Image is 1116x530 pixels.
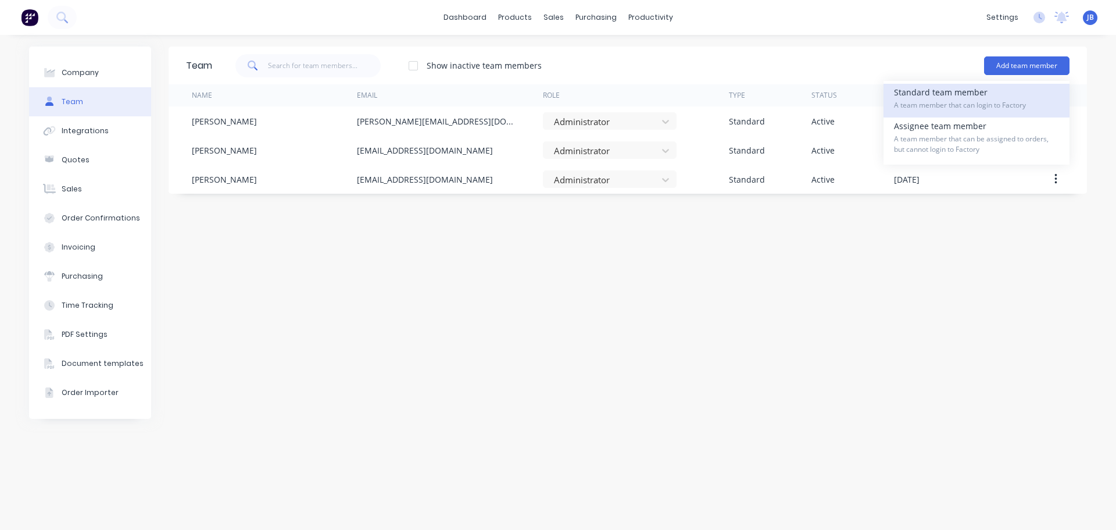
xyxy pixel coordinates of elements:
button: Standard team member A team member that can login to Factory [884,84,1069,118]
div: Document templates [62,358,144,369]
button: Order Importer [29,378,151,407]
div: Type [729,90,745,101]
div: Active [811,173,835,186]
span: A team member that can be assigned to orders, but cannot login to Factory [894,134,1059,155]
div: Email [357,90,377,101]
div: [PERSON_NAME] [192,115,257,127]
input: Search for team members... [268,54,381,77]
div: settings [981,9,1024,26]
button: Team [29,87,151,116]
div: Invoicing [62,242,95,252]
button: Document templates [29,349,151,378]
span: A team member that can login to Factory [894,100,1059,111]
div: Order Importer [62,387,119,398]
a: dashboard [438,9,492,26]
div: [PERSON_NAME] [192,144,257,156]
div: PDF Settings [62,329,108,340]
div: Time Tracking [62,300,113,311]
div: Sales [62,184,82,194]
button: Add team member [984,56,1069,75]
div: purchasing [570,9,623,26]
div: Order Confirmations [62,213,140,223]
div: [EMAIL_ADDRESS][DOMAIN_NAME] [357,173,493,186]
div: Active [811,144,835,156]
div: Purchasing [62,271,103,282]
button: Quotes [29,145,151,175]
div: Company [62,67,99,78]
div: Name [192,90,212,101]
div: Standard team member [894,84,1059,118]
div: Team [62,97,83,107]
div: productivity [623,9,679,26]
button: Time Tracking [29,291,151,320]
div: Active [811,115,835,127]
div: [EMAIL_ADDRESS][DOMAIN_NAME] [357,144,493,156]
button: Invoicing [29,233,151,262]
button: Assignee team member A team member that can be assigned to orders, but cannot login to Factory [884,118,1069,162]
div: Quotes [62,155,90,165]
button: PDF Settings [29,320,151,349]
button: Purchasing [29,262,151,291]
div: sales [538,9,570,26]
button: Sales [29,175,151,204]
div: Show inactive team members [427,59,542,72]
span: JB [1087,12,1094,23]
div: Assignee team member [894,118,1059,162]
div: Status [811,90,837,101]
button: Company [29,58,151,87]
div: Role [543,90,560,101]
div: Standard [729,115,765,127]
div: products [492,9,538,26]
button: Order Confirmations [29,204,151,233]
div: Integrations [62,126,109,136]
img: Factory [21,9,38,26]
button: Integrations [29,116,151,145]
div: [PERSON_NAME] [192,173,257,186]
div: Standard [729,144,765,156]
div: Team [186,59,212,73]
div: Standard [729,173,765,186]
div: [PERSON_NAME][EMAIL_ADDRESS][DOMAIN_NAME] [357,115,520,127]
div: [DATE] [894,173,920,186]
